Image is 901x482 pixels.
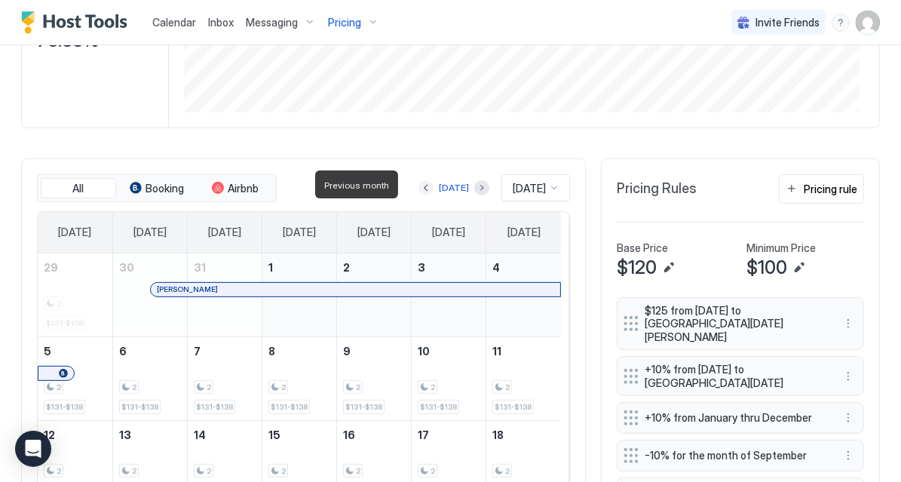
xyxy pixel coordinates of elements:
span: 11 [492,345,501,358]
span: 30 [119,261,134,274]
span: $131-$138 [271,402,308,412]
a: April 14, 2026 [188,421,262,449]
a: April 5, 2026 [38,337,112,365]
span: 2 [505,382,510,392]
div: -10% for the month of September menu [617,440,864,471]
a: Sunday [43,212,106,253]
a: March 29, 2026 [38,253,112,281]
a: April 9, 2026 [337,337,411,365]
a: Monday [118,212,182,253]
span: $131-$138 [345,402,382,412]
a: April 1, 2026 [262,253,336,281]
td: April 11, 2026 [486,336,561,420]
a: April 17, 2026 [412,421,486,449]
a: April 3, 2026 [412,253,486,281]
span: 3 [418,261,425,274]
span: 2 [356,466,360,476]
a: April 6, 2026 [113,337,187,365]
span: $125 from [DATE] to [GEOGRAPHIC_DATA][DATE][PERSON_NAME] [645,304,824,344]
div: menu [839,315,857,333]
button: More options [839,447,857,465]
a: April 12, 2026 [38,421,112,449]
div: User profile [856,11,880,35]
button: Pricing rule [779,174,864,204]
div: [DATE] [439,181,469,195]
span: 14 [194,428,206,441]
span: 6 [119,345,127,358]
a: April 7, 2026 [188,337,262,365]
span: [DATE] [513,182,546,195]
td: April 4, 2026 [486,253,561,337]
span: 5 [44,345,51,358]
span: [DATE] [208,226,241,239]
span: 9 [343,345,351,358]
span: Inbox [208,16,234,29]
span: $131-$138 [196,402,233,412]
a: April 16, 2026 [337,421,411,449]
td: April 1, 2026 [262,253,336,337]
span: 29 [44,261,58,274]
a: April 2, 2026 [337,253,411,281]
span: 7 [194,345,201,358]
a: April 18, 2026 [486,421,561,449]
span: 18 [492,428,504,441]
button: More options [839,409,857,427]
button: More options [839,367,857,385]
span: 2 [132,466,136,476]
td: March 30, 2026 [112,253,187,337]
span: 2 [281,382,286,392]
span: [PERSON_NAME] [157,284,218,294]
button: More options [839,315,857,333]
td: March 31, 2026 [187,253,262,337]
button: Airbnb [198,178,273,199]
td: April 10, 2026 [412,336,486,420]
span: 13 [119,428,131,441]
span: $120 [617,256,657,279]
span: 16 [343,428,355,441]
td: April 6, 2026 [112,336,187,420]
span: Messaging [246,16,298,29]
div: menu [839,367,857,385]
span: +10% from January thru December [645,411,824,425]
button: Previous month [418,180,434,195]
a: Wednesday [268,212,331,253]
span: [DATE] [58,226,91,239]
span: 1 [268,261,273,274]
div: [PERSON_NAME] [157,284,554,294]
span: 31 [194,261,206,274]
span: 2 [57,382,61,392]
span: [DATE] [507,226,541,239]
span: $131-$138 [121,402,158,412]
span: [DATE] [283,226,316,239]
span: 4 [492,261,500,274]
span: Previous month [324,180,389,191]
a: Host Tools Logo [21,11,134,34]
button: Edit [660,259,678,277]
a: April 10, 2026 [412,337,486,365]
td: April 8, 2026 [262,336,336,420]
span: 2 [431,466,435,476]
span: 2 [343,261,350,274]
span: 8 [268,345,275,358]
div: +10% from January thru December menu [617,402,864,434]
span: Pricing [328,16,361,29]
span: 2 [505,466,510,476]
a: Saturday [492,212,556,253]
span: 2 [207,382,211,392]
span: +10% from [DATE] to [GEOGRAPHIC_DATA][DATE] [645,363,824,389]
a: April 15, 2026 [262,421,336,449]
div: Pricing rule [804,181,857,197]
div: Open Intercom Messenger [15,431,51,467]
div: menu [839,409,857,427]
td: April 5, 2026 [38,336,112,420]
span: 2 [356,382,360,392]
span: $131-$138 [420,402,457,412]
button: Edit [790,259,808,277]
span: Airbnb [228,182,259,195]
button: All [41,178,116,199]
span: 12 [44,428,55,441]
a: April 8, 2026 [262,337,336,365]
div: +10% from [DATE] to [GEOGRAPHIC_DATA][DATE] menu [617,356,864,396]
a: April 13, 2026 [113,421,187,449]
